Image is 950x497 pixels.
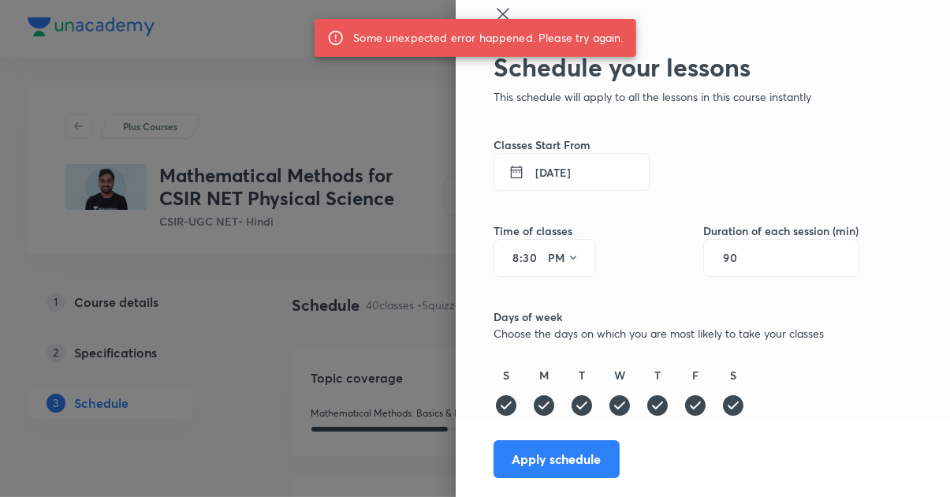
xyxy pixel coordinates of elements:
button: PM [542,245,586,271]
h6: W [614,367,625,383]
button: Apply schedule [494,440,620,478]
h6: T [579,367,585,383]
h6: Days of week [494,308,859,325]
div: : [494,239,596,277]
p: Choose the days on which you are most likely to take your classes [494,325,859,342]
button: [DATE] [494,153,650,191]
h6: Time of classes [494,222,596,239]
h6: S [503,367,509,383]
h6: M [539,367,549,383]
h6: Classes Start From [494,136,859,153]
div: Some unexpected error happened. Please try again. [353,24,623,52]
h6: F [692,367,699,383]
h6: S [730,367,736,383]
h6: T [654,367,661,383]
h6: Duration of each session (min) [703,222,859,239]
p: This schedule will apply to all the lessons in this course instantly [494,88,859,105]
h2: Schedule your lessons [494,52,859,82]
